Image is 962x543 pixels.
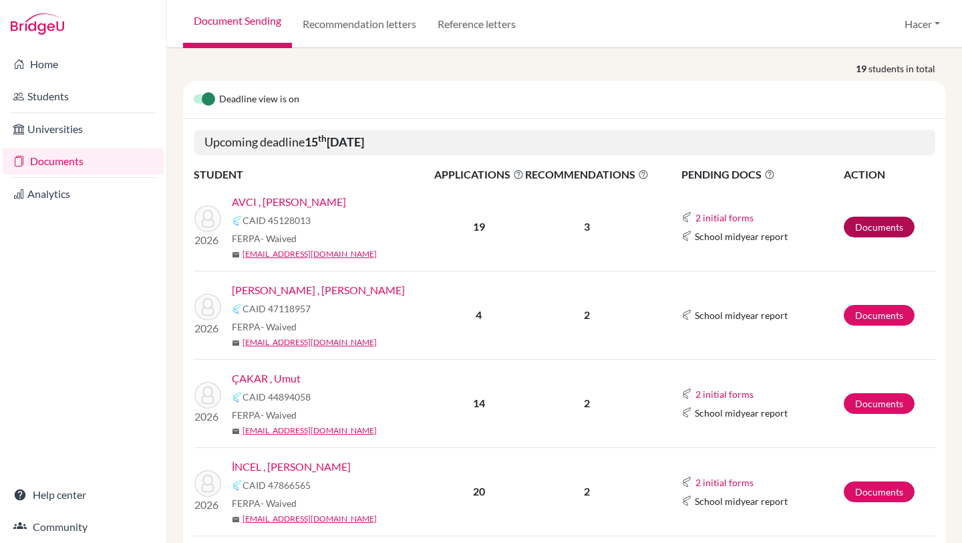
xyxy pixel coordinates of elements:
[194,497,221,513] p: 2026
[232,194,346,210] a: AVCI , [PERSON_NAME]
[681,212,692,223] img: Common App logo
[243,390,311,404] span: CAID 44894058
[695,387,754,402] button: 2 initial forms
[194,409,221,425] p: 2026
[681,167,842,183] span: PENDING DOCS
[899,11,946,37] button: Hacer
[525,219,649,235] p: 3
[232,339,240,347] span: mail
[844,305,915,326] a: Documents
[232,496,297,510] span: FERPA
[194,232,221,248] p: 2026
[11,13,64,35] img: Bridge-U
[194,470,221,497] img: İNCEL , Çağan Aras
[219,92,299,108] span: Deadline view is on
[243,302,311,316] span: CAID 47118957
[232,304,243,314] img: Common App logo
[3,481,164,508] a: Help center
[232,282,405,298] a: [PERSON_NAME] , [PERSON_NAME]
[681,231,692,241] img: Common App logo
[232,215,243,226] img: Common App logo
[681,310,692,320] img: Common App logo
[194,382,221,409] img: ÇAKAR , Umut
[473,397,485,409] b: 14
[232,320,297,334] span: FERPA
[525,167,649,183] span: RECOMMENDATIONS
[3,514,164,540] a: Community
[3,83,164,110] a: Students
[194,320,221,336] p: 2026
[232,408,297,422] span: FERPA
[232,392,243,403] img: Common App logo
[476,308,482,321] b: 4
[695,406,788,420] span: School midyear report
[3,116,164,142] a: Universities
[844,393,915,414] a: Documents
[261,321,297,332] span: - Waived
[681,477,692,487] img: Common App logo
[194,166,434,183] th: STUDENT
[305,134,364,149] b: 15 [DATE]
[681,407,692,418] img: Common App logo
[525,483,649,500] p: 2
[681,389,692,399] img: Common App logo
[3,148,164,175] a: Documents
[243,513,377,525] a: [EMAIL_ADDRESS][DOMAIN_NAME]
[868,62,946,76] span: students in total
[261,498,297,509] span: - Waived
[261,409,297,421] span: - Waived
[844,217,915,237] a: Documents
[681,496,692,506] img: Common App logo
[261,233,297,244] span: - Waived
[194,130,935,155] h5: Upcoming deadline
[473,485,485,498] b: 20
[695,494,788,508] span: School midyear report
[473,220,485,233] b: 19
[232,480,243,491] img: Common App logo
[243,248,377,260] a: [EMAIL_ADDRESS][DOMAIN_NAME]
[695,210,754,225] button: 2 initial forms
[232,459,351,475] a: İNCEL , [PERSON_NAME]
[856,62,868,76] strong: 19
[232,427,240,435] span: mail
[3,181,164,207] a: Analytics
[232,370,301,387] a: ÇAKAR , Umut
[695,229,788,243] span: School midyear report
[243,425,377,437] a: [EMAIL_ADDRESS][DOMAIN_NAME]
[695,475,754,490] button: 2 initial forms
[843,166,935,183] th: ACTION
[318,133,327,144] sup: th
[3,51,164,78] a: Home
[525,395,649,411] p: 2
[695,308,788,322] span: School midyear report
[243,478,311,492] span: CAID 47866565
[243,336,377,348] a: [EMAIL_ADDRESS][DOMAIN_NAME]
[844,481,915,502] a: Documents
[194,205,221,232] img: AVCI , Ahmet Deniz
[232,231,297,245] span: FERPA
[232,516,240,524] span: mail
[232,251,240,259] span: mail
[525,307,649,323] p: 2
[243,213,311,227] span: CAID 45128013
[434,167,524,183] span: APPLICATIONS
[194,294,221,320] img: BÖREKÇİ , Ogan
